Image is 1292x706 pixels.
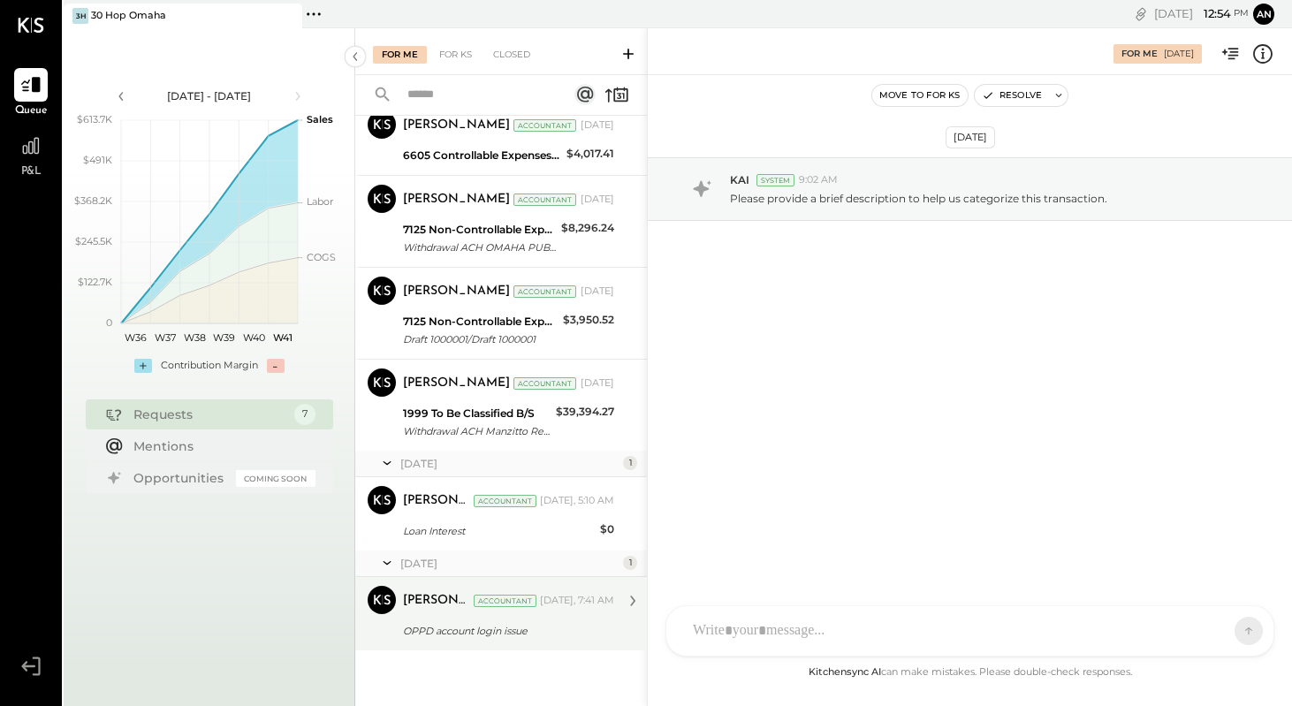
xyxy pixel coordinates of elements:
p: Please provide a brief description to help us categorize this transaction. [730,191,1107,206]
div: [DATE] - [DATE] [134,88,285,103]
text: W37 [155,331,176,344]
div: Requests [133,406,285,423]
div: Loan Interest [403,522,595,540]
div: For KS [430,46,481,64]
span: 12 : 54 [1196,5,1231,22]
div: [DATE], 7:41 AM [540,594,614,608]
text: Sales [307,113,333,125]
div: Withdrawal ACH OMAHA PUBLIC POW/ Withdrawal ACH OMAHA PUBLIC POW/TYPE: BILLPAY CO: OMAH [403,239,556,256]
div: Accountant [513,377,576,390]
text: Labor [307,195,333,208]
div: OPPD account login issue [403,622,609,640]
div: Mentions [133,437,307,455]
div: [DATE] [1164,48,1194,60]
div: Contribution Margin [161,359,258,373]
div: $39,394.27 [556,403,614,421]
span: pm [1234,7,1249,19]
button: Move to for ks [872,85,968,106]
a: Queue [1,68,61,119]
span: KAI [730,172,749,187]
div: 1 [623,556,637,570]
div: Closed [484,46,539,64]
div: [DATE] [946,126,995,148]
text: 0 [106,316,112,329]
text: COGS [307,251,336,263]
div: For Me [1121,48,1158,60]
div: 6605 Controllable Expenses:General & Administrative Expenses:Phone and Internet [403,147,561,164]
div: 3H [72,8,88,24]
div: Accountant [474,495,536,507]
div: [PERSON_NAME] [403,117,510,134]
div: [DATE] [400,556,619,571]
div: $3,950.52 [563,311,614,329]
div: [DATE] [581,376,614,391]
div: [PERSON_NAME] [403,283,510,300]
span: P&L [21,164,42,180]
div: System [756,174,794,186]
div: $4,017.41 [566,145,614,163]
div: [PERSON_NAME] [403,191,510,209]
div: [PERSON_NAME] [403,592,470,610]
div: 7 [294,404,315,425]
text: $613.7K [77,113,112,125]
text: W36 [125,331,147,344]
div: [DATE] [1154,5,1249,22]
text: $122.7K [78,276,112,288]
text: W39 [213,331,235,344]
div: Accountant [513,194,576,206]
div: copy link [1132,4,1150,23]
div: [PERSON_NAME] [403,375,510,392]
div: 1 [623,456,637,470]
div: Coming Soon [236,470,315,487]
div: $8,296.24 [561,219,614,237]
text: $368.2K [74,194,112,207]
text: W40 [242,331,264,344]
div: - [267,359,285,373]
div: 30 Hop Omaha [91,9,166,23]
div: Accountant [474,595,536,607]
div: $0 [600,520,614,538]
span: Queue [15,103,48,119]
div: Withdrawal ACH Manzitto Real Es/ Withdrawal ACH Manzitto Real Es/TYPE: WEB PMTS CO: Man [403,422,551,440]
div: [DATE], 5:10 AM [540,494,614,508]
text: W38 [183,331,205,344]
text: $245.5K [75,235,112,247]
div: Opportunities [133,469,227,487]
a: P&L [1,129,61,180]
div: 7125 Non-Controllable Expenses:Property Expenses:Utility, Electricity [403,221,556,239]
div: Accountant [513,119,576,132]
text: $491K [83,154,112,166]
div: 1999 To Be Classified B/S [403,405,551,422]
button: An [1253,4,1274,25]
div: [DATE] [581,285,614,299]
div: For Me [373,46,427,64]
div: [DATE] [400,456,619,471]
span: 9:02 AM [799,173,838,187]
div: + [134,359,152,373]
div: 7125 Non-Controllable Expenses:Property Expenses:Utility, Electricity [403,313,558,330]
text: W41 [273,331,293,344]
div: [DATE] [581,193,614,207]
div: [PERSON_NAME] [403,492,470,510]
div: Accountant [513,285,576,298]
div: [DATE] [581,118,614,133]
button: Resolve [975,85,1049,106]
div: Draft 1000001/Draft 1000001 [403,330,558,348]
